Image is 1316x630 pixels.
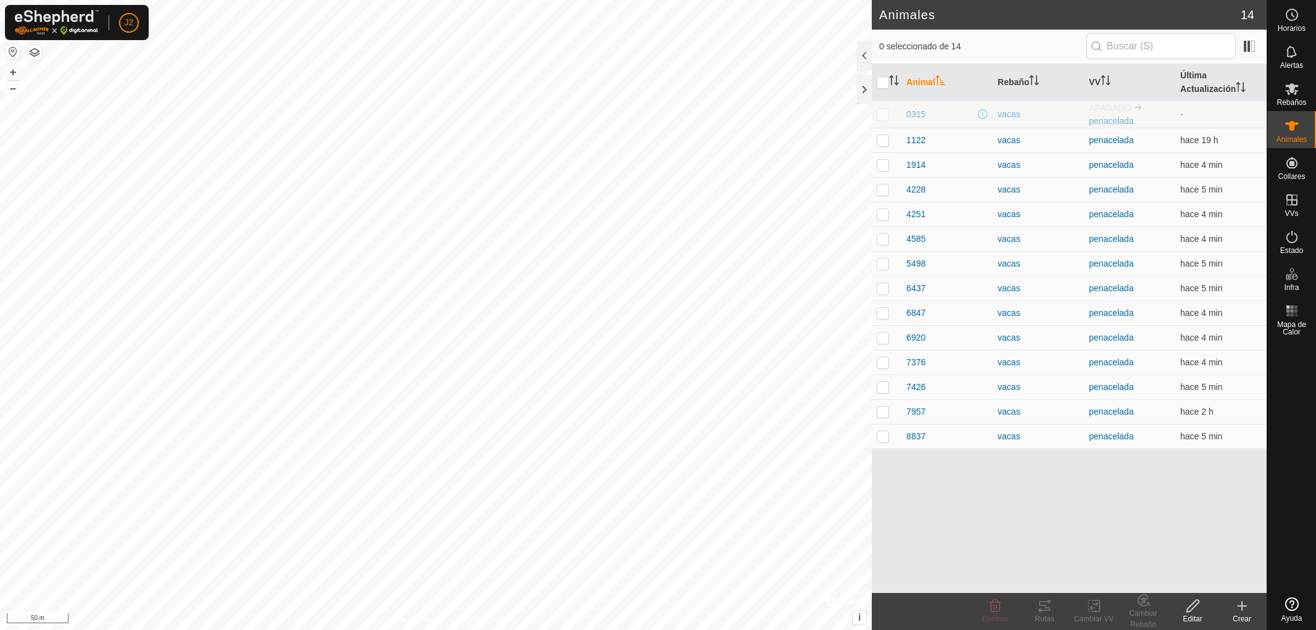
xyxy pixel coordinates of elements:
span: Ayuda [1281,615,1302,622]
p-sorticon: Activar para ordenar [935,77,945,87]
span: VVs [1285,210,1298,217]
span: 4228 [906,183,925,196]
button: i [853,611,866,624]
div: vacas [998,307,1079,320]
span: Rebaños [1277,99,1306,106]
button: Capas del Mapa [27,45,42,60]
span: 8837 [906,430,925,443]
span: 14 [1241,6,1254,24]
span: Horarios [1278,25,1306,32]
span: Collares [1278,173,1305,180]
a: Ayuda [1267,592,1316,627]
span: 6437 [906,282,925,295]
span: 6847 [906,307,925,320]
button: Restablecer Mapa [6,44,20,59]
div: vacas [998,282,1079,295]
span: 15 sept 2025, 23:32 [1180,333,1222,342]
span: 4585 [906,233,925,246]
span: 15 sept 2025, 23:32 [1180,431,1222,441]
a: penacelada [1089,184,1133,194]
div: vacas [998,108,1079,121]
a: penacelada [1089,160,1133,170]
span: Estado [1280,247,1303,254]
span: APAGADO [1089,103,1131,113]
span: 4251 [906,208,925,221]
th: Última Actualización [1175,64,1267,101]
span: 15 sept 2025, 23:33 [1180,234,1222,244]
span: 0 seleccionado de 14 [879,40,1086,53]
img: hasta [1133,102,1143,112]
span: Infra [1284,284,1299,291]
a: penacelada [1089,209,1133,219]
div: vacas [998,331,1079,344]
a: Contáctenos [458,614,500,625]
p-sorticon: Activar para ordenar [1236,84,1246,94]
button: + [6,65,20,80]
span: 7426 [906,381,925,394]
div: vacas [998,134,1079,147]
a: penacelada [1089,259,1133,268]
div: vacas [998,405,1079,418]
span: 15 sept 2025, 23:32 [1180,209,1222,219]
a: penacelada [1089,308,1133,318]
span: 1914 [906,159,925,172]
div: vacas [998,430,1079,443]
span: J2 [125,16,134,29]
div: Rutas [1020,613,1069,624]
th: Animal [901,64,993,101]
a: penacelada [1089,283,1133,293]
span: 15 sept 2025, 23:33 [1180,357,1222,367]
a: penacelada [1089,234,1133,244]
input: Buscar (S) [1086,33,1236,59]
span: 15 sept 2025, 23:32 [1180,160,1222,170]
div: vacas [998,159,1079,172]
div: Cambiar Rebaño [1119,608,1168,630]
span: 1122 [906,134,925,147]
div: vacas [998,257,1079,270]
div: Crear [1217,613,1267,624]
span: 5498 [906,257,925,270]
span: 15 sept 2025, 23:32 [1180,184,1222,194]
span: Eliminar [982,615,1008,623]
a: penacelada [1089,431,1133,441]
span: 15 sept 2025, 23:32 [1180,382,1222,392]
span: 15 sept 2025, 4:32 [1180,135,1219,145]
a: penacelada [1089,333,1133,342]
span: 7376 [906,356,925,369]
p-sorticon: Activar para ordenar [889,77,899,87]
span: 0315 [906,108,925,121]
th: Rebaño [993,64,1084,101]
p-sorticon: Activar para ordenar [1101,77,1111,87]
span: - [1180,109,1183,119]
div: Cambiar VV [1069,613,1119,624]
th: VV [1084,64,1175,101]
span: 15 sept 2025, 23:32 [1180,308,1222,318]
a: penacelada [1089,407,1133,417]
div: vacas [998,381,1079,394]
span: Mapa de Calor [1270,321,1313,336]
a: penacelada [1089,116,1133,126]
a: penacelada [1089,357,1133,367]
span: 15 sept 2025, 23:32 [1180,259,1222,268]
div: vacas [998,183,1079,196]
h2: Animales [879,7,1241,22]
img: Logo Gallagher [15,10,99,35]
div: vacas [998,233,1079,246]
a: penacelada [1089,382,1133,392]
div: Editar [1168,613,1217,624]
div: vacas [998,356,1079,369]
a: Política de Privacidad [372,614,443,625]
span: i [858,612,861,623]
span: 15 sept 2025, 23:32 [1180,283,1222,293]
a: penacelada [1089,135,1133,145]
span: 15 sept 2025, 21:18 [1180,407,1214,417]
button: – [6,81,20,96]
span: 6920 [906,331,925,344]
span: Animales [1277,136,1307,143]
p-sorticon: Activar para ordenar [1029,77,1039,87]
span: 7957 [906,405,925,418]
span: Alertas [1280,62,1303,69]
div: vacas [998,208,1079,221]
